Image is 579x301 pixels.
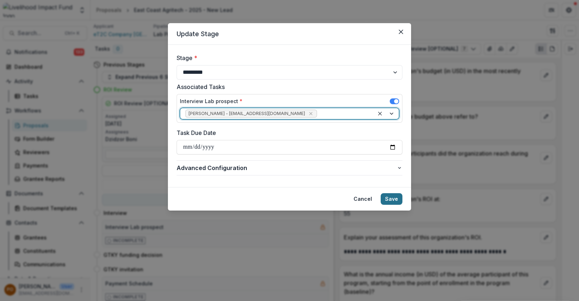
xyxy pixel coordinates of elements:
[381,193,402,205] button: Save
[177,161,402,175] button: Advanced Configuration
[395,26,407,38] button: Close
[177,128,398,137] label: Task Due Date
[349,193,376,205] button: Cancel
[177,54,398,62] label: Stage
[189,111,305,116] span: [PERSON_NAME] - [EMAIL_ADDRESS][DOMAIN_NAME]
[180,97,242,105] label: Interview Lab prospect
[168,23,411,45] header: Update Stage
[177,164,397,172] span: Advanced Configuration
[376,109,384,118] div: Clear selected options
[307,110,314,117] div: Remove Peige Omondi - peige@lifund.org
[177,82,398,91] label: Associated Tasks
